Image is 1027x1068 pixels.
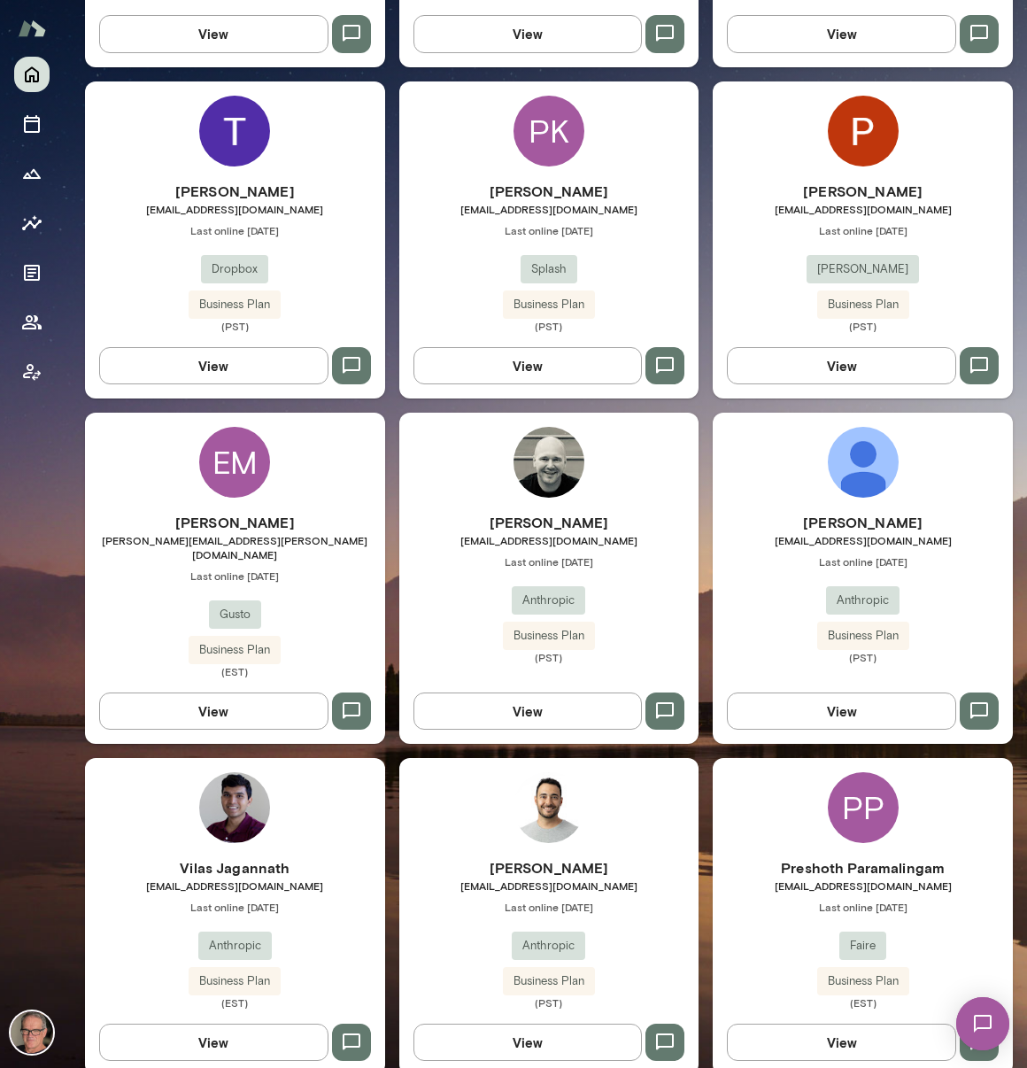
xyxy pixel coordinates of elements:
span: Last online [DATE] [399,554,699,569]
span: (EST) [713,995,1013,1010]
span: [EMAIL_ADDRESS][DOMAIN_NAME] [713,533,1013,547]
span: Business Plan [189,972,281,990]
button: Sessions [14,106,50,142]
span: Dropbox [201,260,268,278]
span: Last online [DATE] [713,900,1013,914]
button: Insights [14,205,50,241]
span: Last online [DATE] [399,223,699,237]
span: Anthropic [826,592,900,609]
span: Last online [DATE] [85,900,385,914]
h6: [PERSON_NAME] [399,512,699,533]
span: [EMAIL_ADDRESS][DOMAIN_NAME] [399,533,699,547]
div: PP [828,772,899,843]
span: [EMAIL_ADDRESS][DOMAIN_NAME] [399,202,699,216]
span: Last online [DATE] [399,900,699,914]
span: [EMAIL_ADDRESS][DOMAIN_NAME] [399,878,699,893]
button: View [99,15,328,52]
img: Mento [18,12,46,45]
img: Vilas Jagannath [199,772,270,843]
img: Ryan Bergauer [513,427,584,498]
button: View [99,347,328,384]
h6: [PERSON_NAME] [713,512,1013,533]
button: Growth Plan [14,156,50,191]
button: Home [14,57,50,92]
span: Faire [839,937,886,955]
img: Peter Lolley [828,96,899,166]
span: [EMAIL_ADDRESS][DOMAIN_NAME] [85,878,385,893]
span: [PERSON_NAME][EMAIL_ADDRESS][PERSON_NAME][DOMAIN_NAME] [85,533,385,561]
button: Client app [14,354,50,390]
button: View [727,693,956,730]
h6: [PERSON_NAME] [85,512,385,533]
h6: [PERSON_NAME] [85,181,385,202]
button: Members [14,305,50,340]
span: Splash [521,260,577,278]
span: Anthropic [512,592,585,609]
button: View [727,15,956,52]
span: (PST) [399,319,699,333]
h6: [PERSON_NAME] [399,181,699,202]
img: AJ Ribeiro [513,772,584,843]
button: View [727,347,956,384]
span: Business Plan [817,296,909,313]
button: View [413,1024,643,1061]
img: Tony Xu [199,96,270,166]
button: View [99,1024,328,1061]
h6: Preshoth Paramalingam [713,857,1013,878]
span: Business Plan [503,296,595,313]
span: (EST) [85,995,385,1010]
span: Gusto [209,606,261,623]
div: EM [199,427,270,498]
span: (PST) [713,650,1013,664]
span: [PERSON_NAME] [807,260,919,278]
span: [EMAIL_ADDRESS][DOMAIN_NAME] [713,202,1013,216]
h6: [PERSON_NAME] [713,181,1013,202]
span: Anthropic [198,937,272,955]
button: View [99,693,328,730]
span: Last online [DATE] [713,554,1013,569]
span: Business Plan [817,972,909,990]
button: Documents [14,255,50,290]
span: [EMAIL_ADDRESS][DOMAIN_NAME] [713,878,1013,893]
span: Business Plan [189,296,281,313]
button: View [413,347,643,384]
button: View [413,693,643,730]
span: Business Plan [817,627,909,645]
h6: Vilas Jagannath [85,857,385,878]
span: Business Plan [503,627,595,645]
span: (EST) [85,664,385,678]
span: Last online [DATE] [85,223,385,237]
img: Francesco Mosconi [828,427,899,498]
span: Anthropic [512,937,585,955]
span: Last online [DATE] [85,569,385,583]
span: Business Plan [189,641,281,659]
span: Business Plan [503,972,595,990]
span: Last online [DATE] [713,223,1013,237]
span: (PST) [399,650,699,664]
span: (PST) [399,995,699,1010]
span: (PST) [85,319,385,333]
div: PK [513,96,584,166]
button: View [727,1024,956,1061]
h6: [PERSON_NAME] [399,857,699,878]
img: Geoff Apps [11,1011,53,1054]
span: (PST) [713,319,1013,333]
span: [EMAIL_ADDRESS][DOMAIN_NAME] [85,202,385,216]
button: View [413,15,643,52]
